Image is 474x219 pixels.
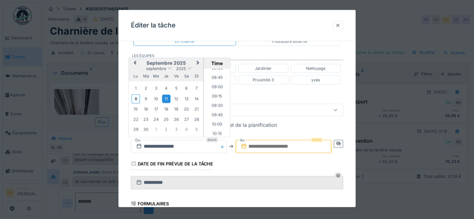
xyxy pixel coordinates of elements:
div: Choose lundi 22 septembre 2025 [132,115,140,123]
div: Choose mercredi 17 septembre 2025 [152,105,160,113]
div: Choose vendredi 5 septembre 2025 [172,84,180,93]
div: Choose mercredi 10 septembre 2025 [152,94,160,103]
div: Choose mercredi 24 septembre 2025 [152,115,160,123]
div: Choose mercredi 3 septembre 2025 [152,84,160,93]
h2: septembre 2025 [129,60,203,66]
div: Choose lundi 1 septembre 2025 [132,84,140,93]
div: Choose lundi 15 septembre 2025 [132,105,140,113]
div: Choose mardi 23 septembre 2025 [142,115,150,123]
li: 08:45 [204,73,230,83]
label: Du [135,136,141,143]
div: Month septembre, 2025 [131,83,202,134]
div: yves [311,77,320,83]
label: Au [239,136,245,143]
div: Choose jeudi 2 octobre 2025 [162,125,170,133]
div: Choose vendredi 19 septembre 2025 [172,105,180,113]
div: Choose jeudi 4 septembre 2025 [162,84,170,93]
div: Requis [311,137,323,142]
h3: Éditer la tâche [131,21,175,29]
div: jeudi [162,72,170,80]
div: Proximité 3 [253,77,274,83]
div: Choose vendredi 26 septembre 2025 [172,115,180,123]
li: 09:30 [204,101,230,111]
div: Choose lundi 8 septembre 2025 [132,94,140,103]
div: vendredi [172,72,180,80]
div: dimanche [192,72,201,80]
div: Choose vendredi 3 octobre 2025 [172,125,180,133]
div: Formulaires [131,199,169,209]
div: mercredi [152,72,160,80]
button: Previous Month [129,58,139,68]
div: Choose samedi 27 septembre 2025 [182,115,191,123]
div: mardi [142,72,150,80]
li: 09:15 [204,92,230,101]
div: Choose jeudi 18 septembre 2025 [162,105,170,113]
div: Choose jeudi 25 septembre 2025 [162,115,170,123]
div: Choose lundi 29 septembre 2025 [132,125,140,133]
div: Choose vendredi 12 septembre 2025 [172,94,180,103]
div: Nettoyage [306,65,325,71]
div: Choose dimanche 28 septembre 2025 [192,115,201,123]
li: 08:30 [204,64,230,73]
div: Choose samedi 20 septembre 2025 [182,105,191,113]
li: 09:45 [204,111,230,120]
li: 10:00 [204,120,230,129]
div: Choose mardi 30 septembre 2025 [142,125,150,133]
div: Choose dimanche 14 septembre 2025 [192,94,201,103]
div: Choose samedi 4 octobre 2025 [182,125,191,133]
div: Choose samedi 13 septembre 2025 [182,94,191,103]
div: En interne [175,38,194,44]
span: septembre [146,66,166,71]
li: 09:00 [204,83,230,92]
span: 2025 [176,66,186,71]
div: Jardinier [255,65,271,71]
div: Prestataire externe [272,38,307,44]
div: Requis [206,137,218,142]
div: Choose dimanche 21 septembre 2025 [192,105,201,113]
div: Choose dimanche 5 octobre 2025 [192,125,201,133]
button: Close [220,140,227,153]
div: Choose samedi 6 septembre 2025 [182,84,191,93]
div: Choose mercredi 1 octobre 2025 [152,125,160,133]
div: Choose mardi 16 septembre 2025 [142,105,150,113]
li: 10:15 [204,129,230,139]
div: Choose jeudi 11 septembre 2025 [162,94,170,103]
ul: Time [204,69,230,137]
div: samedi [182,72,191,80]
div: Choose dimanche 7 septembre 2025 [192,84,201,93]
label: Les équipes [132,53,343,60]
div: Choose mardi 9 septembre 2025 [142,94,150,103]
button: Next Month [194,58,203,68]
div: Time [205,60,228,66]
div: Choose mardi 2 septembre 2025 [142,84,150,93]
div: lundi [132,72,140,80]
div: Date de fin prévue de la tâche [131,159,213,169]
